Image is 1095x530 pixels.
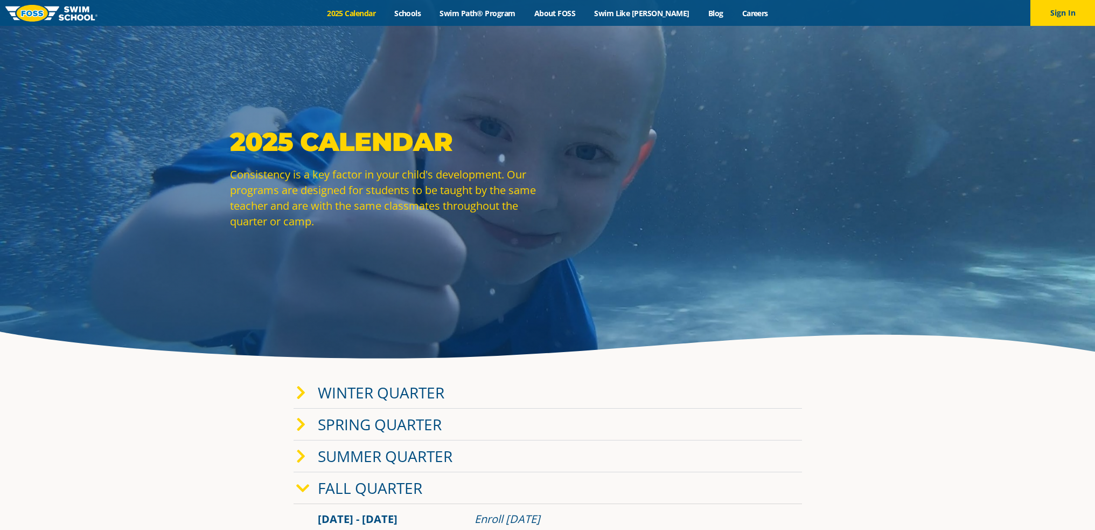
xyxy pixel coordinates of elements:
a: 2025 Calendar [318,8,385,18]
a: Summer Quarter [318,446,452,466]
p: Consistency is a key factor in your child's development. Our programs are designed for students t... [230,167,542,229]
a: Careers [733,8,777,18]
a: Winter Quarter [318,382,444,403]
strong: 2025 Calendar [230,126,452,157]
a: Spring Quarter [318,414,442,435]
div: Enroll [DATE] [475,512,778,527]
span: [DATE] - [DATE] [318,512,397,526]
a: Swim Path® Program [430,8,525,18]
a: Fall Quarter [318,478,422,498]
img: FOSS Swim School Logo [5,5,97,22]
a: Schools [385,8,430,18]
a: Blog [699,8,733,18]
a: Swim Like [PERSON_NAME] [585,8,699,18]
a: About FOSS [525,8,585,18]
